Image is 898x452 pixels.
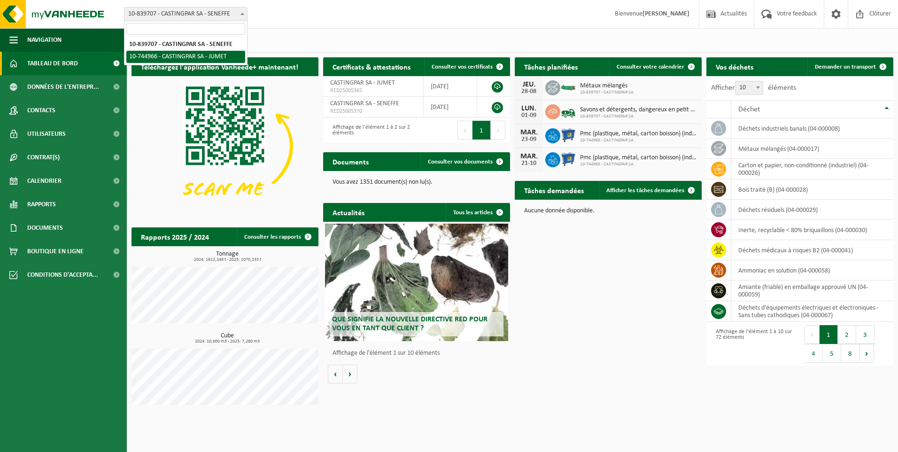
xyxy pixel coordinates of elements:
span: 10 [735,81,763,95]
button: 3 [856,325,875,344]
button: 1 [820,325,838,344]
h2: Actualités [323,203,374,221]
h3: Cube [136,333,318,344]
td: [DATE] [424,76,477,97]
div: 28-08 [519,88,538,95]
span: RED25005370 [330,108,416,115]
h2: Téléchargez l'application Vanheede+ maintenant! [132,57,308,76]
td: déchets industriels banals (04-000008) [731,118,893,139]
button: Vorige [328,365,343,383]
div: 23-09 [519,136,538,143]
img: Download de VHEPlus App [132,76,318,217]
a: Consulter votre calendrier [609,57,701,76]
span: Consulter votre calendrier [617,64,684,70]
button: 4 [805,344,823,363]
span: 10-744966 - CASTINGPAR SA [580,138,697,143]
a: Que signifie la nouvelle directive RED pour vous en tant que client ? [325,224,508,341]
div: 21-10 [519,160,538,167]
div: Affichage de l'élément 1 à 2 sur 2 éléments [328,120,412,140]
span: Calendrier [27,169,62,193]
span: 2024: 10,600 m3 - 2025: 7,280 m3 [136,339,318,344]
a: Tous les articles [446,203,509,222]
a: Demander un transport [807,57,892,76]
button: Previous [457,121,472,140]
span: Afficher les tâches demandées [606,187,684,194]
h3: Tonnage [136,251,318,262]
h2: Documents [323,152,378,171]
li: 10-744966 - CASTINGPAR SA - JUMET [126,51,245,63]
span: Métaux mélangés [580,82,634,90]
div: Affichage de l'élément 1 à 10 sur 72 éléments [711,324,795,364]
p: Vous avez 1351 document(s) non lu(s). [333,179,501,186]
img: WB-0660-HPE-BE-01 [560,127,576,143]
span: Données de l'entrepr... [27,75,99,99]
div: JEU. [519,81,538,88]
div: MAR. [519,129,538,136]
h2: Tâches demandées [515,181,593,199]
img: WB-0660-HPE-BE-01 [560,151,576,167]
span: 10 [735,81,763,94]
span: Contacts [27,99,55,122]
div: LUN. [519,105,538,112]
td: métaux mélangés (04-000017) [731,139,893,159]
td: carton et papier, non-conditionné (industriel) (04-000026) [731,159,893,179]
span: Déchet [738,106,760,113]
img: HK-XC-10-GN-00 [560,83,576,91]
h2: Tâches planifiées [515,57,587,76]
td: déchets médicaux à risques B2 (04-000041) [731,240,893,260]
div: MAR. [519,153,538,160]
td: déchets d'équipements électriques et électroniques - Sans tubes cathodiques (04-000067) [731,301,893,322]
a: Consulter les rapports [237,227,317,246]
button: 2 [838,325,856,344]
span: 10-744966 - CASTINGPAR SA [580,162,697,167]
strong: [PERSON_NAME] [643,10,689,17]
h2: Rapports 2025 / 2024 [132,227,218,246]
span: CASTINGPAR SA - JUMET [330,79,395,86]
span: Contrat(s) [27,146,60,169]
button: 8 [841,344,859,363]
h2: Vos déchets [706,57,763,76]
button: Next [859,344,874,363]
span: 10-839707 - CASTINGPAR SA - SENEFFE [124,8,247,21]
a: Consulter vos documents [420,152,509,171]
a: Afficher les tâches demandées [599,181,701,200]
label: Afficher éléments [711,84,796,92]
button: Volgende [343,365,357,383]
span: Que signifie la nouvelle directive RED pour vous en tant que client ? [332,316,488,332]
span: Savons et détergents, dangereux en petit emballage [580,106,697,114]
td: [DATE] [424,97,477,117]
span: Documents [27,216,63,240]
h2: Certificats & attestations [323,57,420,76]
span: CASTINGPAR SA - SENEFFE [330,100,399,107]
span: Consulter vos certificats [432,64,493,70]
span: 2024: 1912,249 t - 2025: 1070,233 t [136,257,318,262]
img: BL-LQ-LV [560,103,576,119]
p: Affichage de l'élément 1 sur 10 éléments [333,350,505,357]
span: Consulter vos documents [428,159,493,165]
td: inerte, recyclable < 80% briquaillons (04-000030) [731,220,893,240]
button: Next [491,121,505,140]
button: 1 [472,121,491,140]
a: Consulter vos certificats [424,57,509,76]
td: déchets résiduels (04-000029) [731,200,893,220]
button: Previous [805,325,820,344]
span: Pmc (plastique, métal, carton boisson) (industriel) [580,154,697,162]
td: bois traité (B) (04-000028) [731,179,893,200]
span: 10-839707 - CASTINGPAR SA - SENEFFE [124,7,248,21]
span: Conditions d'accepta... [27,263,98,287]
p: Aucune donnée disponible. [524,208,692,214]
span: Demander un transport [815,64,876,70]
span: 10-839707 - CASTINGPAR SA [580,114,697,119]
div: 01-09 [519,112,538,119]
button: 5 [823,344,841,363]
span: 10-839707 - CASTINGPAR SA [580,90,634,95]
span: Tableau de bord [27,52,78,75]
span: Rapports [27,193,56,216]
td: Ammoniac en solution (04-000058) [731,260,893,281]
td: amiante (friable) en emballage approuvé UN (04-000059) [731,281,893,301]
span: Boutique en ligne [27,240,84,263]
span: Utilisateurs [27,122,66,146]
span: Pmc (plastique, métal, carton boisson) (industriel) [580,130,697,138]
span: Navigation [27,28,62,52]
li: 10-839707 - CASTINGPAR SA - SENEFFE [126,39,245,51]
